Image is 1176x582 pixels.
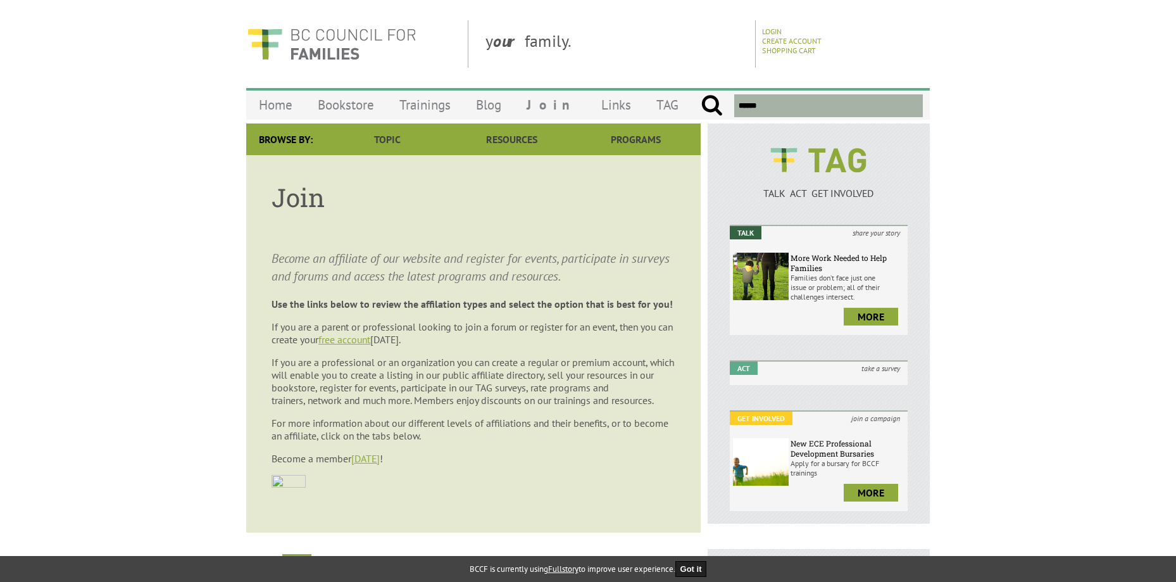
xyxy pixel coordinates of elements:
[272,320,675,346] p: If you are a parent or professional looking to join a forum or register for an event, then you ca...
[272,298,673,310] strong: Use the links below to review the affilation types and select the option that is best for you!
[844,308,898,326] a: more
[589,90,644,120] a: Links
[791,273,904,301] p: Families don’t face just one issue or problem; all of their challenges intersect.
[493,30,525,51] strong: our
[701,94,723,117] input: Submit
[762,36,822,46] a: Create Account
[791,253,904,273] h6: More Work Needed to Help Families
[791,438,904,459] h6: New ECE Professional Development Bursaries
[644,90,691,120] a: TAG
[574,123,698,155] a: Programs
[675,561,707,577] button: Got it
[730,362,758,375] em: Act
[761,136,875,184] img: BCCF's TAG Logo
[762,46,816,55] a: Shopping Cart
[844,412,908,425] i: join a campaign
[730,174,908,199] a: TALK ACT GET INVOLVED
[318,333,370,346] a: free account
[449,123,573,155] a: Resources
[475,20,756,68] div: y family.
[351,452,380,465] a: [DATE]
[730,187,908,199] p: TALK ACT GET INVOLVED
[282,554,311,575] h2: Join
[791,459,904,478] p: Apply for a bursary for BCCF trainings
[387,90,463,120] a: Trainings
[272,452,675,465] p: Become a member !
[854,362,908,375] i: take a survey
[730,412,792,425] em: Get Involved
[246,20,417,68] img: BC Council for FAMILIES
[272,180,675,214] h1: Join
[762,27,782,36] a: Login
[514,90,589,120] a: Join
[272,356,674,407] span: If you are a professional or an organization you can create a regular or premium account, which w...
[246,90,305,120] a: Home
[246,123,325,155] div: Browse By:
[305,90,387,120] a: Bookstore
[730,226,761,239] em: Talk
[325,123,449,155] a: Topic
[548,564,579,574] a: Fullstory
[845,226,908,239] i: share your story
[463,90,514,120] a: Blog
[272,417,675,442] p: For more information about our different levels of affiliations and their benefits, or to become ...
[844,484,898,502] a: more
[272,250,675,285] p: Become an affiliate of our website and register for events, participate in surveys and forums and...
